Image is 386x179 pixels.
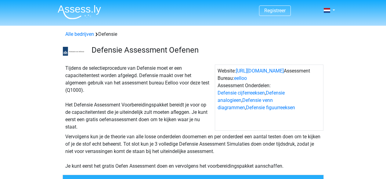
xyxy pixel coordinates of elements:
[218,90,285,103] a: Defensie analogieen
[218,97,273,110] a: Defensie venn diagrammen
[65,31,94,37] a: Alle bedrijven
[92,45,319,55] h3: Defensie Assessment Oefenen
[63,31,323,38] div: Defensie
[215,65,323,131] div: Website: Assessment Bureau: Assessment Onderdelen: , , ,
[246,105,295,110] a: Defensie figuurreeksen
[63,65,215,131] div: Tijdens de selectieprocedure van Defensie moet er een capaciteitentest worden afgelegd. Defensie ...
[218,90,265,96] a: Defensie cijferreeksen
[264,8,286,13] a: Registreer
[236,68,284,74] a: [URL][DOMAIN_NAME]
[63,133,323,170] div: Vervolgens kun je de theorie van alle losse onderdelen doornemen en per onderdeel een aantal test...
[58,5,101,19] img: Assessly
[234,75,247,81] a: eelloo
